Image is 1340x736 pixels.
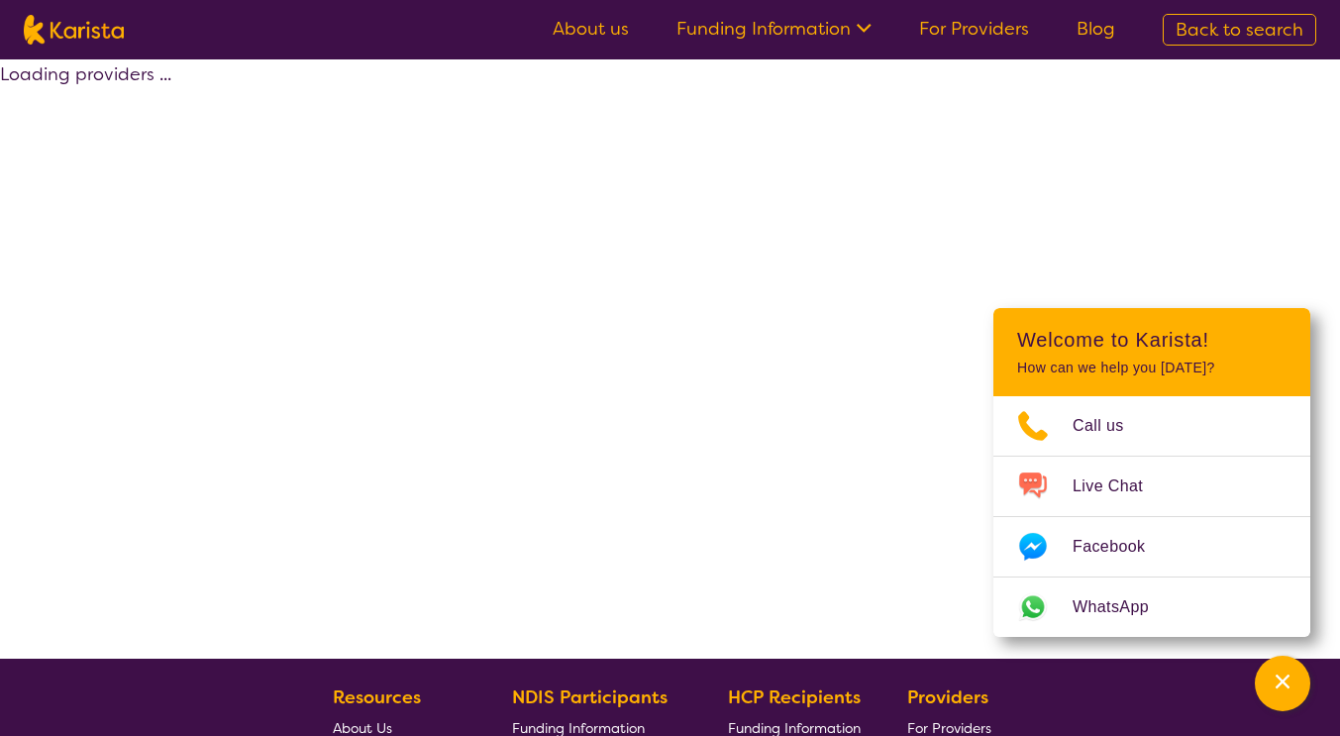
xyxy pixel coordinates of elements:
[1017,360,1287,376] p: How can we help you [DATE]?
[993,308,1310,637] div: Channel Menu
[333,685,421,709] b: Resources
[1073,592,1173,622] span: WhatsApp
[728,685,861,709] b: HCP Recipients
[1073,411,1148,441] span: Call us
[1073,532,1169,562] span: Facebook
[24,15,124,45] img: Karista logo
[1255,656,1310,711] button: Channel Menu
[1017,328,1287,352] h2: Welcome to Karista!
[1163,14,1316,46] a: Back to search
[993,396,1310,637] ul: Choose channel
[512,685,668,709] b: NDIS Participants
[676,17,872,41] a: Funding Information
[1073,472,1167,501] span: Live Chat
[553,17,629,41] a: About us
[1176,18,1303,42] span: Back to search
[907,685,988,709] b: Providers
[993,578,1310,637] a: Web link opens in a new tab.
[919,17,1029,41] a: For Providers
[1077,17,1115,41] a: Blog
